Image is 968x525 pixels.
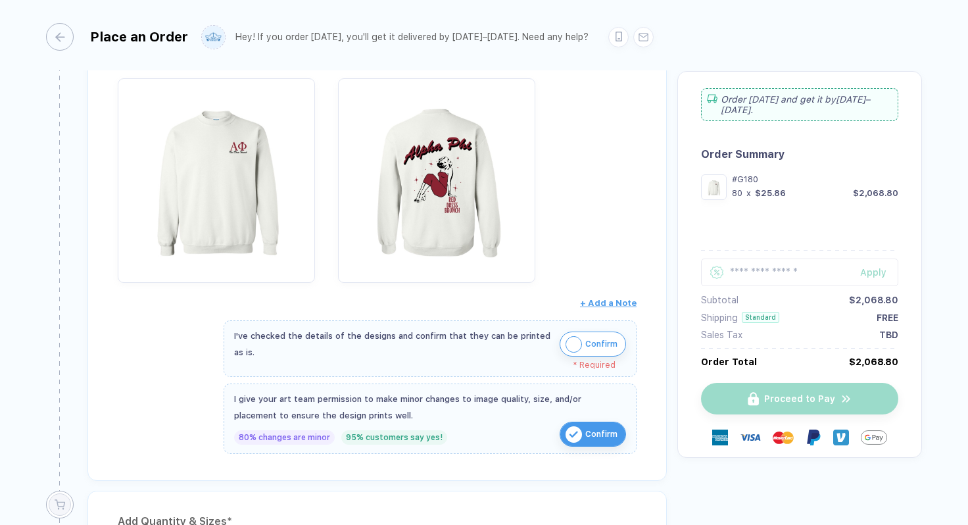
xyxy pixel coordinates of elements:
[235,32,589,43] div: Hey! If you order [DATE], you'll get it delivered by [DATE]–[DATE]. Need any help?
[701,330,742,340] div: Sales Tax
[234,391,626,424] div: I give your art team permission to make minor changes to image quality, size, and/or placement to...
[879,330,898,340] div: TBD
[701,357,757,367] div: Order Total
[860,267,898,278] div: Apply
[701,148,898,161] div: Order Summary
[877,312,898,323] div: FREE
[124,85,308,269] img: f0f8e40e-0368-44ac-944a-5b60261e2e5a_nt_front_1757777905551.jpg
[234,361,616,370] div: * Required
[341,430,447,445] div: 95% customers say yes!
[234,328,553,361] div: I've checked the details of the designs and confirm that they can be printed as is.
[202,26,225,49] img: user profile
[849,295,898,305] div: $2,068.80
[701,88,898,121] div: Order [DATE] and get it by [DATE]–[DATE] .
[701,295,738,305] div: Subtotal
[580,293,637,314] button: + Add a Note
[585,334,617,355] span: Confirm
[560,422,626,447] button: iconConfirm
[566,336,582,353] img: icon
[844,259,898,286] button: Apply
[566,426,582,443] img: icon
[773,427,794,448] img: master-card
[833,430,849,445] img: Venmo
[861,424,887,451] img: GPay
[740,427,761,448] img: visa
[732,174,898,184] div: #G180
[704,178,723,197] img: f0f8e40e-0368-44ac-944a-5b60261e2e5a_nt_front_1757777905551.jpg
[745,188,752,198] div: x
[234,430,335,445] div: 80% changes are minor
[560,332,626,357] button: iconConfirm
[732,188,742,198] div: 80
[755,188,786,198] div: $25.86
[712,430,728,445] img: express
[849,357,898,367] div: $2,068.80
[701,312,738,323] div: Shipping
[345,85,529,269] img: f0f8e40e-0368-44ac-944a-5b60261e2e5a_nt_back_1757777905555.jpg
[90,29,188,45] div: Place an Order
[580,298,637,308] span: + Add a Note
[742,312,779,323] div: Standard
[853,188,898,198] div: $2,068.80
[585,424,617,445] span: Confirm
[806,430,821,445] img: Paypal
